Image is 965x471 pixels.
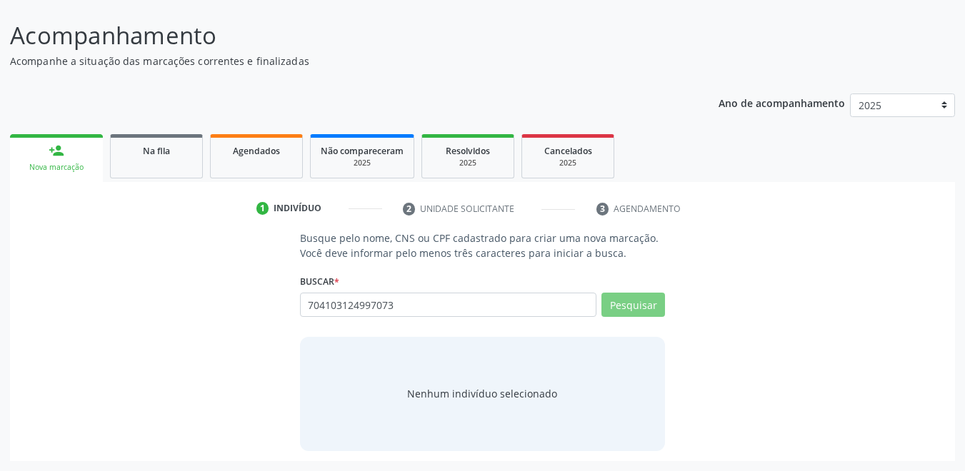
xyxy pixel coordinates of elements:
[321,145,404,157] span: Não compareceram
[300,231,666,260] p: Busque pelo nome, CNS ou CPF cadastrado para criar uma nova marcação. Você deve informar pelo men...
[601,293,665,317] button: Pesquisar
[256,202,269,215] div: 1
[321,158,404,168] div: 2025
[407,386,557,401] div: Nenhum indivíduo selecionado
[274,202,321,215] div: Indivíduo
[300,293,597,317] input: Busque por nome, CNS ou CPF
[432,158,504,168] div: 2025
[49,143,64,158] div: person_add
[10,54,671,69] p: Acompanhe a situação das marcações correntes e finalizadas
[20,162,93,173] div: Nova marcação
[300,270,339,293] label: Buscar
[233,145,280,157] span: Agendados
[143,145,170,157] span: Na fila
[10,18,671,54] p: Acompanhamento
[446,145,490,157] span: Resolvidos
[532,158,604,168] div: 2025
[719,93,845,111] p: Ano de acompanhamento
[544,145,592,157] span: Cancelados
